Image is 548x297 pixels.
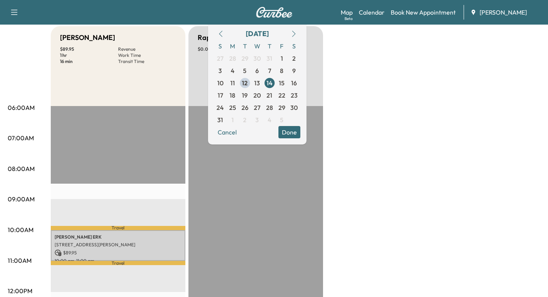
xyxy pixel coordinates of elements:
span: 15 [279,78,285,88]
span: S [288,40,300,52]
span: M [227,40,239,52]
span: 2 [243,115,247,124]
span: 5 [280,115,283,124]
span: 26 [242,103,248,112]
span: 22 [278,91,285,100]
p: 09:00AM [8,194,35,204]
button: Cancel [214,126,240,138]
span: 13 [254,78,260,88]
p: Revenue [118,46,176,52]
p: Travel [51,226,185,230]
span: F [276,40,288,52]
span: [PERSON_NAME] [480,8,527,17]
span: 10 [217,78,223,88]
p: Work Time [118,52,176,58]
p: 11:00AM [8,256,32,265]
div: Beta [345,16,353,22]
p: [PERSON_NAME] ERK [55,234,182,240]
span: 17 [218,91,223,100]
span: 3 [255,115,259,124]
span: W [251,40,263,52]
span: 31 [267,54,272,63]
span: 1 [232,115,234,124]
span: 29 [278,103,285,112]
span: 27 [217,54,223,63]
p: 12:00PM [8,286,32,295]
p: 07:00AM [8,133,34,143]
p: Travel [51,261,185,265]
span: 23 [291,91,298,100]
p: 10:00AM [8,225,33,234]
span: 12 [242,78,248,88]
span: 28 [266,103,273,112]
a: Calendar [359,8,385,17]
a: MapBeta [341,8,353,17]
span: 27 [254,103,260,112]
span: 20 [253,91,261,100]
p: 16 min [60,58,118,65]
span: 2 [292,54,296,63]
span: 11 [230,78,235,88]
span: 4 [268,115,272,124]
span: 3 [218,66,222,75]
span: 14 [267,78,273,88]
span: 30 [253,54,261,63]
span: 28 [229,54,236,63]
span: 30 [290,103,298,112]
span: 18 [230,91,235,100]
span: 6 [255,66,259,75]
span: 9 [292,66,296,75]
button: Done [278,126,300,138]
h5: Raptor - OFFLINE [198,32,255,43]
p: 1 hr [60,52,118,58]
span: 5 [243,66,247,75]
span: 1 [281,54,283,63]
span: 21 [267,91,272,100]
div: [DATE] [246,28,269,39]
span: 24 [217,103,224,112]
p: $ 0.00 [198,46,256,52]
span: 7 [268,66,271,75]
p: $ 89.95 [55,249,182,256]
p: 10:00 am - 11:00 am [55,258,182,264]
a: Book New Appointment [391,8,456,17]
span: 19 [242,91,248,100]
span: 31 [217,115,223,124]
span: T [239,40,251,52]
span: S [214,40,227,52]
span: 25 [229,103,236,112]
img: Curbee Logo [256,7,293,18]
p: 08:00AM [8,164,35,173]
span: 4 [231,66,235,75]
p: $ 89.95 [60,46,118,52]
span: 29 [242,54,248,63]
span: T [263,40,276,52]
p: 06:00AM [8,103,35,112]
span: 16 [291,78,297,88]
h5: [PERSON_NAME] [60,32,115,43]
p: Transit Time [118,58,176,65]
p: [STREET_ADDRESS][PERSON_NAME] [55,242,182,248]
span: 8 [280,66,283,75]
